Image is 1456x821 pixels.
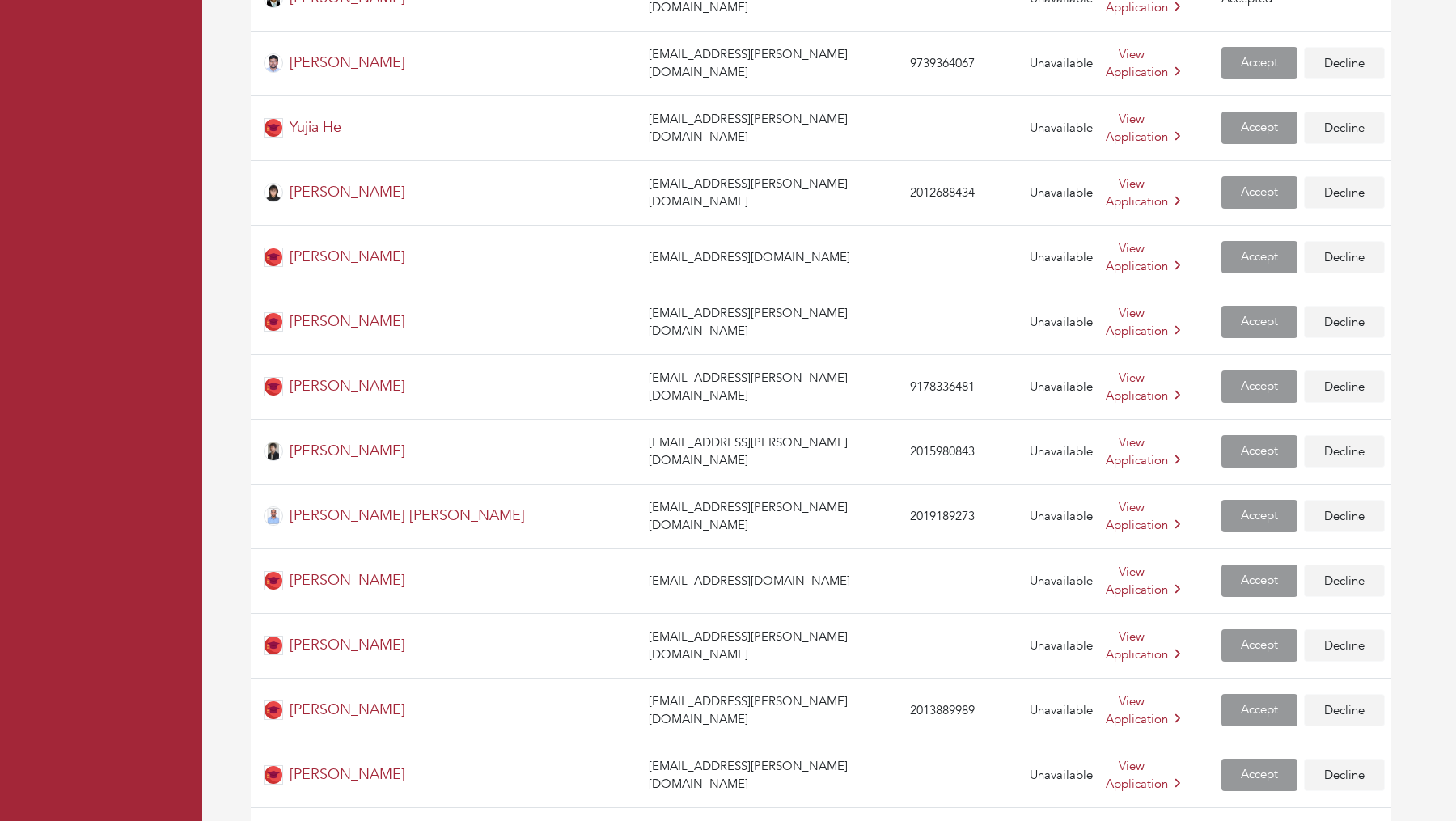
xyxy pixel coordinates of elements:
a: Yujia He [290,117,341,138]
a: View Application [1106,46,1181,81]
a: View Application [1106,628,1181,663]
a: [PERSON_NAME] [290,700,405,720]
td: Unavailable [1023,225,1099,290]
a: [PERSON_NAME] [290,570,405,590]
a: View Application [1106,564,1181,599]
td: Unavailable [1023,95,1099,160]
a: Accept [1221,694,1297,727]
a: Decline [1304,47,1385,80]
img: A323609CB7EC02AC561DEBC2691D5229.jpg [264,183,283,202]
a: Accept [1221,759,1297,792]
td: Unavailable [1023,613,1099,678]
td: [EMAIL_ADDRESS][PERSON_NAME][DOMAIN_NAME] [642,678,904,743]
td: Unavailable [1023,290,1099,354]
td: Unavailable [1023,743,1099,807]
a: View Application [1106,176,1181,210]
td: [EMAIL_ADDRESS][PERSON_NAME][DOMAIN_NAME] [642,290,904,354]
img: Student-Icon-6b6867cbad302adf8029cb3ecf392088beec6a544309a027beb5b4b4576828a8.png [264,248,283,267]
a: View Application [1106,240,1181,275]
a: [PERSON_NAME] [290,182,405,202]
a: [PERSON_NAME] [290,311,405,332]
a: Decline [1304,370,1385,404]
td: [EMAIL_ADDRESS][PERSON_NAME][DOMAIN_NAME] [642,743,904,807]
a: Accept [1221,565,1297,598]
a: View Application [1106,370,1181,404]
td: 9739364067 [904,31,1023,95]
td: Unavailable [1023,678,1099,743]
img: 03%20copy(1).jpg [264,53,283,73]
a: View Application [1106,758,1181,793]
a: [PERSON_NAME] [290,53,405,73]
img: sai.jpg [264,506,283,526]
td: Unavailable [1023,419,1099,484]
a: Accept [1221,306,1297,339]
a: Decline [1304,565,1385,598]
td: [EMAIL_ADDRESS][PERSON_NAME][DOMAIN_NAME] [642,613,904,678]
a: Decline [1304,759,1385,792]
a: Accept [1221,47,1297,80]
a: [PERSON_NAME] [290,764,405,785]
a: [PERSON_NAME] [290,441,405,461]
td: [EMAIL_ADDRESS][PERSON_NAME][DOMAIN_NAME] [642,484,904,548]
a: [PERSON_NAME] [290,247,405,267]
img: Student-Icon-6b6867cbad302adf8029cb3ecf392088beec6a544309a027beb5b4b4576828a8.png [264,571,283,590]
td: Unavailable [1023,354,1099,419]
img: Student-Icon-6b6867cbad302adf8029cb3ecf392088beec6a544309a027beb5b4b4576828a8.png [264,765,283,785]
a: Decline [1304,629,1385,662]
td: Unavailable [1023,484,1099,548]
a: Accept [1221,241,1297,274]
a: Accept [1221,176,1297,209]
a: View Application [1106,111,1181,146]
td: [EMAIL_ADDRESS][DOMAIN_NAME] [642,548,904,613]
td: [EMAIL_ADDRESS][PERSON_NAME][DOMAIN_NAME] [642,95,904,160]
img: Student-Icon-6b6867cbad302adf8029cb3ecf392088beec6a544309a027beb5b4b4576828a8.png [264,312,283,332]
a: Decline [1304,500,1385,533]
img: Student-Icon-6b6867cbad302adf8029cb3ecf392088beec6a544309a027beb5b4b4576828a8.png [264,377,283,396]
a: Decline [1304,112,1385,145]
td: [EMAIL_ADDRESS][PERSON_NAME][DOMAIN_NAME] [642,160,904,225]
td: 2013889989 [904,678,1023,743]
td: [EMAIL_ADDRESS][PERSON_NAME][DOMAIN_NAME] [642,354,904,419]
img: Student-Icon-6b6867cbad302adf8029cb3ecf392088beec6a544309a027beb5b4b4576828a8.png [264,700,283,720]
td: 2012688434 [904,160,1023,225]
a: [PERSON_NAME] [290,376,405,396]
a: Decline [1304,694,1385,727]
td: Unavailable [1023,548,1099,613]
a: Decline [1304,176,1385,209]
td: 2019189273 [904,484,1023,548]
a: [PERSON_NAME] [290,635,405,655]
img: Headshot.JPG [264,442,283,461]
a: Accept [1221,435,1297,468]
a: View Application [1106,434,1181,469]
a: Accept [1221,370,1297,404]
a: View Application [1106,693,1181,728]
a: [PERSON_NAME] [PERSON_NAME] [290,506,525,526]
a: View Application [1106,305,1181,340]
a: Accept [1221,629,1297,662]
td: [EMAIL_ADDRESS][PERSON_NAME][DOMAIN_NAME] [642,31,904,95]
img: Student-Icon-6b6867cbad302adf8029cb3ecf392088beec6a544309a027beb5b4b4576828a8.png [264,118,283,138]
td: [EMAIL_ADDRESS][DOMAIN_NAME] [642,225,904,290]
a: Decline [1304,435,1385,468]
td: Unavailable [1023,31,1099,95]
a: Decline [1304,241,1385,274]
a: Accept [1221,112,1297,145]
td: [EMAIL_ADDRESS][PERSON_NAME][DOMAIN_NAME] [642,419,904,484]
td: 9178336481 [904,354,1023,419]
a: Accept [1221,500,1297,533]
a: Decline [1304,306,1385,339]
td: Unavailable [1023,160,1099,225]
a: View Application [1106,499,1181,534]
img: Student-Icon-6b6867cbad302adf8029cb3ecf392088beec6a544309a027beb5b4b4576828a8.png [264,636,283,655]
td: 2015980843 [904,419,1023,484]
